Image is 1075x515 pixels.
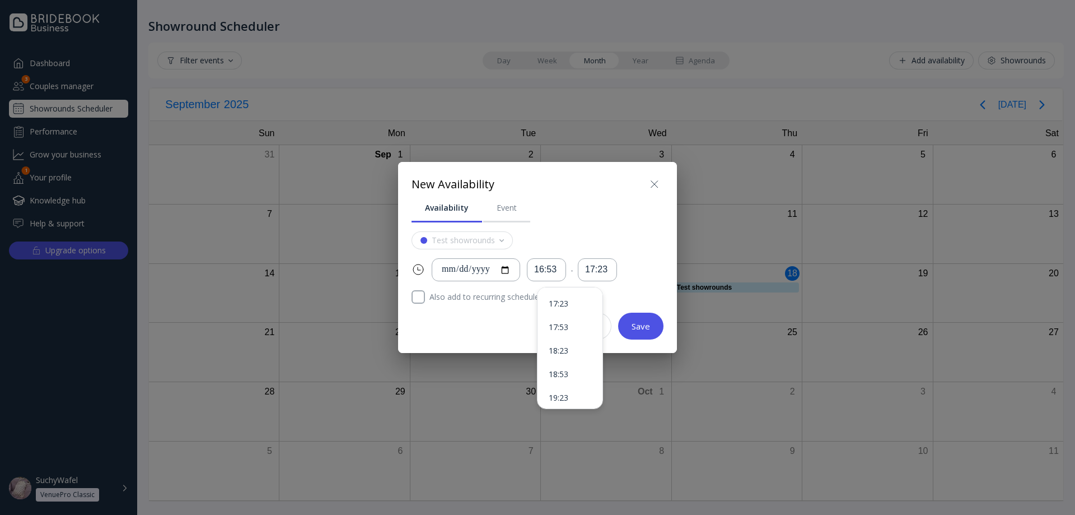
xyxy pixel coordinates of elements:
label: Also add to recurring schedule [425,290,663,304]
div: Availability [425,202,469,214]
div: 18:23 [549,346,591,356]
button: Test showrounds [412,231,513,249]
div: Test showrounds [432,236,495,245]
div: - [571,265,573,276]
button: Save [618,313,663,340]
a: Availability [412,193,482,222]
div: Event [497,202,517,214]
div: 16:53 [534,263,559,276]
div: 18:53 [549,369,591,379]
div: Save [632,322,650,331]
a: Event [483,193,530,222]
div: New Availability [412,177,494,193]
div: 17:53 [549,322,591,332]
div: 17:23 [549,299,591,309]
div: 19:23 [549,393,591,403]
div: 17:23 [585,263,610,276]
